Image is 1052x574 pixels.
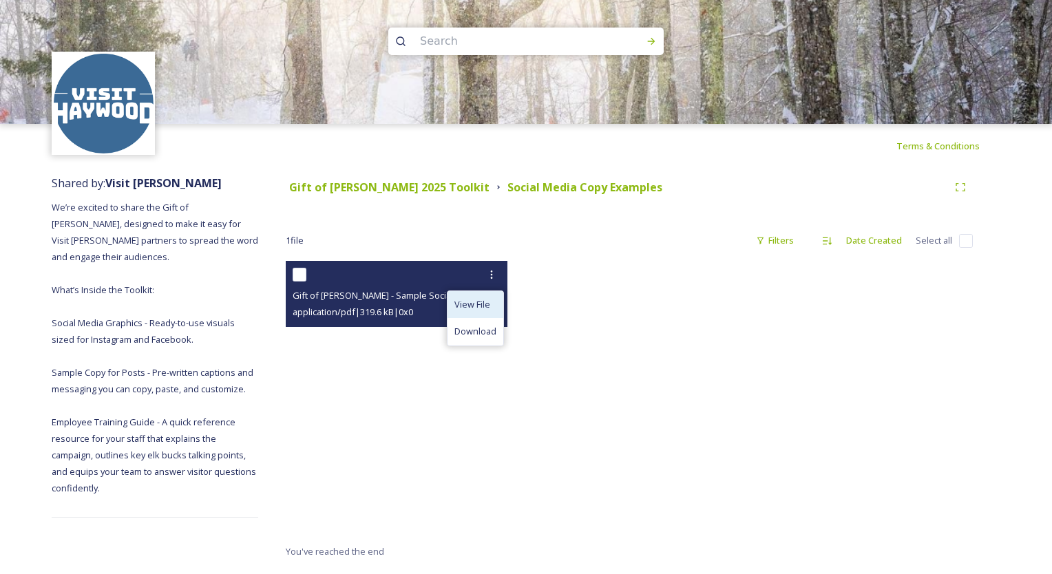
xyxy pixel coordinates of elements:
[286,545,384,557] span: You've reached the end
[507,180,662,195] strong: Social Media Copy Examples
[289,180,490,195] strong: Gift of [PERSON_NAME] 2025 Toolkit
[454,298,490,311] span: View File
[839,227,909,254] div: Date Created
[916,234,952,247] span: Select all
[413,26,602,56] input: Search
[896,140,980,152] span: Terms & Conditions
[293,306,413,318] span: application/pdf | 319.6 kB | 0 x 0
[52,201,260,494] span: We’re excited to share the Gift of [PERSON_NAME], designed to make it easy for Visit [PERSON_NAME...
[749,227,801,254] div: Filters
[52,176,222,191] span: Shared by:
[896,138,1000,154] a: Terms & Conditions
[105,176,222,191] strong: Visit [PERSON_NAME]
[454,325,496,338] span: Download
[54,54,154,153] img: images.png
[293,288,572,301] span: Gift of [PERSON_NAME] - Sample Social Media Copy for Partners.pdf
[286,234,304,247] span: 1 file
